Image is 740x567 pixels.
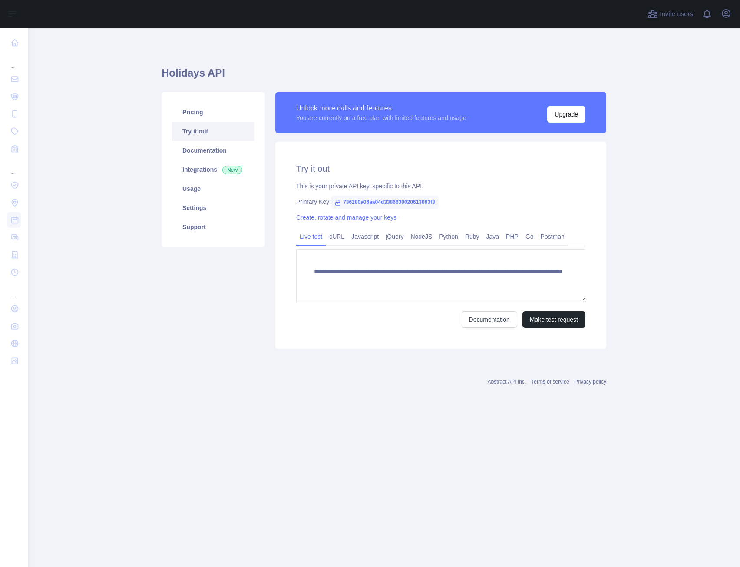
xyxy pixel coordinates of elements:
[575,379,606,385] a: Privacy policy
[7,52,21,70] div: ...
[172,122,254,141] a: Try it out
[296,197,585,206] div: Primary Key:
[326,230,348,243] a: cURL
[382,230,407,243] a: jQuery
[522,230,537,243] a: Go
[296,182,585,190] div: This is your private API key, specific to this API.
[172,141,254,160] a: Documentation
[172,103,254,122] a: Pricing
[172,160,254,179] a: Integrations New
[222,166,242,174] span: New
[488,379,526,385] a: Abstract API Inc.
[172,179,254,198] a: Usage
[7,282,21,299] div: ...
[296,103,466,113] div: Unlock more calls and features
[348,230,382,243] a: Javascript
[331,196,439,209] span: 736280a06aa04d3386630020613093f3
[296,113,466,122] div: You are currently on a free plan with limited features and usage
[502,230,522,243] a: PHP
[646,7,695,21] button: Invite users
[547,106,585,123] button: Upgrade
[522,311,585,328] button: Make test request
[531,379,569,385] a: Terms of service
[7,158,21,176] div: ...
[537,230,568,243] a: Postman
[172,217,254,237] a: Support
[296,214,396,221] a: Create, rotate and manage your keys
[462,311,517,328] a: Documentation
[407,230,436,243] a: NodeJS
[436,230,462,243] a: Python
[296,230,326,243] a: Live test
[462,230,483,243] a: Ruby
[296,163,585,175] h2: Try it out
[162,66,606,87] h1: Holidays API
[172,198,254,217] a: Settings
[483,230,503,243] a: Java
[660,9,693,19] span: Invite users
